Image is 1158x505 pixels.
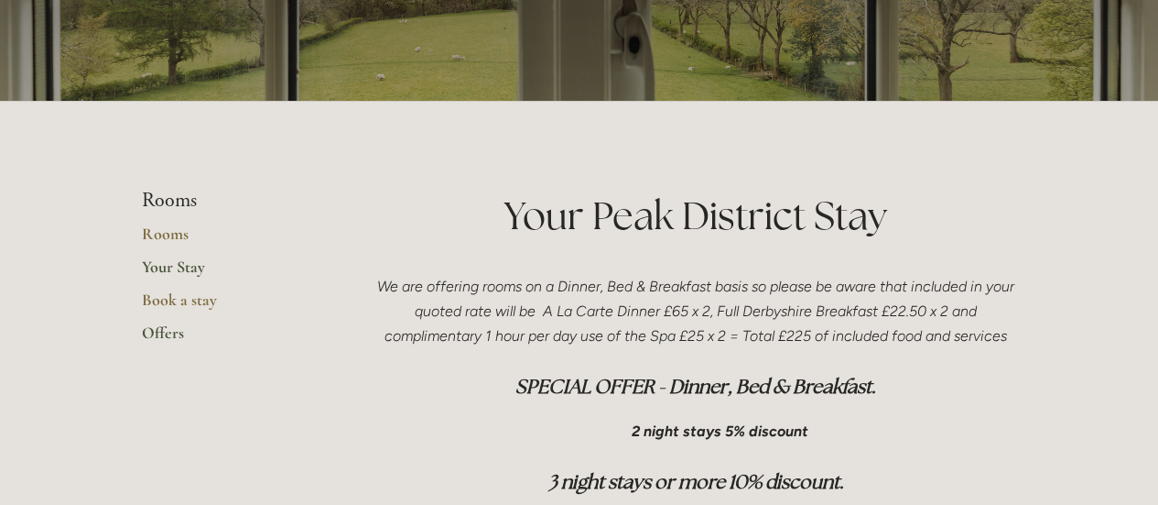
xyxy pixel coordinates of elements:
em: SPECIAL OFFER - Dinner, Bed & Breakfast. [515,374,876,399]
em: 2 night stays 5% discount [632,423,808,440]
em: 3 night stays or more 10% discount. [548,469,844,494]
a: Rooms [142,224,317,257]
a: Offers [142,323,317,356]
h1: Your Peak District Stay [375,189,1017,243]
li: Rooms [142,189,317,213]
em: We are offering rooms on a Dinner, Bed & Breakfast basis so please be aware that included in your... [377,278,1018,345]
a: Your Stay [142,257,317,290]
a: Book a stay [142,290,317,323]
